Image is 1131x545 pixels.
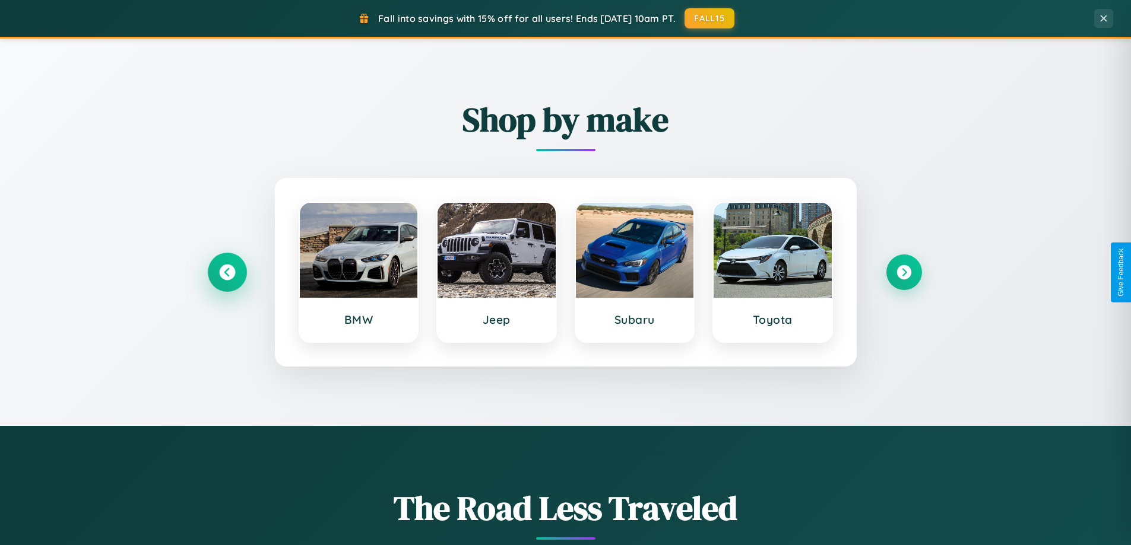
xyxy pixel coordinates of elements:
[378,12,676,24] span: Fall into savings with 15% off for all users! Ends [DATE] 10am PT.
[210,97,922,142] h2: Shop by make
[726,313,820,327] h3: Toyota
[449,313,544,327] h3: Jeep
[588,313,682,327] h3: Subaru
[1117,248,1125,297] div: Give Feedback
[312,313,406,327] h3: BMW
[210,485,922,531] h1: The Road Less Traveled
[685,8,734,28] button: FALL15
